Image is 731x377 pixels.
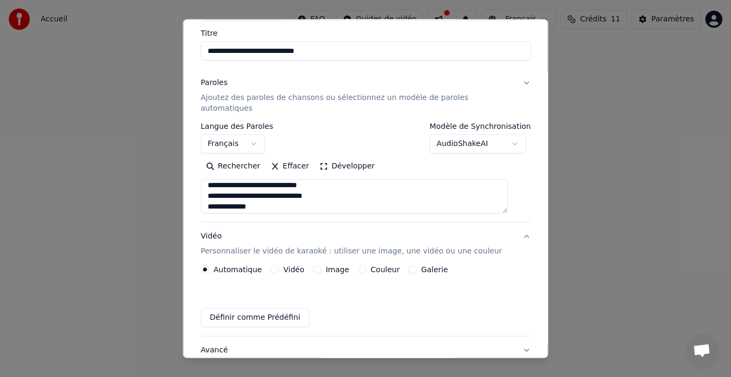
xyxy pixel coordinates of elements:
div: Paroles [201,78,227,88]
button: Rechercher [201,158,265,175]
button: ParolesAjoutez des paroles de chansons ou sélectionnez un modèle de paroles automatiques [201,69,531,122]
button: Effacer [265,158,314,175]
label: Titre [201,29,531,37]
button: VidéoPersonnaliser le vidéo de karaoké : utiliser une image, une vidéo ou une couleur [201,222,531,265]
label: Automatique [214,266,262,273]
label: Image [325,266,349,273]
p: Ajoutez des paroles de chansons ou sélectionnez un modèle de paroles automatiques [201,93,514,114]
label: Modèle de Synchronisation [429,122,530,130]
label: Couleur [370,266,399,273]
button: Définir comme Prédéfini [201,308,309,327]
label: Galerie [421,266,447,273]
p: Personnaliser le vidéo de karaoké : utiliser une image, une vidéo ou une couleur [201,246,502,257]
button: Développer [314,158,380,175]
label: Langue des Paroles [201,122,273,130]
button: Avancé [201,336,531,364]
div: Vidéo [201,231,502,257]
label: Vidéo [283,266,304,273]
div: ParolesAjoutez des paroles de chansons ou sélectionnez un modèle de paroles automatiques [201,122,531,222]
div: VidéoPersonnaliser le vidéo de karaoké : utiliser une image, une vidéo ou une couleur [201,265,531,336]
